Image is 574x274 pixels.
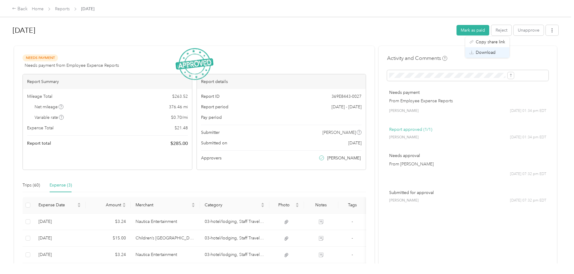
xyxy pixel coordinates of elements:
span: [PERSON_NAME] [322,129,356,136]
h4: Activity and Comments [387,54,447,62]
span: Copy share link [476,39,505,45]
p: From Employee Expense Reports [389,98,546,104]
span: [DATE] [81,6,94,12]
div: Tags [343,202,361,208]
span: [DATE] 07:32 pm EDT [510,171,546,177]
span: Report period [201,104,228,110]
th: Tags [338,197,366,214]
span: caret-up [77,202,81,205]
span: [PERSON_NAME] [389,108,419,114]
th: Category [200,197,269,214]
span: Download [476,49,496,56]
p: Report approved (1/1) [389,126,546,133]
span: Report total [27,140,51,146]
span: 369E8443-0027 [331,93,362,100]
span: caret-down [77,205,81,208]
p: Needs approval [389,152,546,159]
iframe: Everlance-gr Chat Button Frame [540,240,574,274]
span: caret-up [295,202,299,205]
span: [PERSON_NAME] [389,135,419,140]
span: - [352,252,353,257]
td: Nautica Entertainment [131,214,200,230]
span: Photo [274,202,294,208]
p: From [PERSON_NAME] [389,161,546,167]
span: $ 21.48 [175,125,188,131]
a: Reports [55,6,70,11]
div: Report Summary [23,74,192,89]
div: Trips (60) [23,182,40,189]
th: Amount [86,197,131,214]
span: caret-down [191,205,195,208]
th: Expense Date [34,197,86,214]
a: Home [32,6,44,11]
div: Back [12,5,28,13]
td: $3.24 [86,214,131,230]
span: - [352,236,353,241]
td: 03-hotel/lodging, Staff Travel, Meals (66020) [200,230,269,247]
span: [DATE] 07:32 pm EDT [510,198,546,203]
td: 9-10-2025 [34,230,86,247]
span: Submitter [201,129,220,136]
td: 03-hotel/lodging, Staff Travel, Meals (66020) [200,247,269,263]
span: - [352,219,353,224]
button: Unapprove [514,25,544,35]
span: caret-down [122,205,126,208]
div: Report details [197,74,366,89]
td: Nautica Entertainment [131,247,200,263]
p: Submitted for approval [389,189,546,196]
span: Needs payment from Employee Expense Reports [25,62,119,69]
span: caret-down [261,205,264,208]
td: - [338,230,366,247]
span: caret-up [261,202,264,205]
span: Submitted on [201,140,227,146]
th: Photo [269,197,304,214]
span: [DATE] - [DATE] [331,104,362,110]
span: $ 263.52 [172,93,188,100]
td: - [338,247,366,263]
span: Expense Date [38,202,76,208]
span: Report ID [201,93,220,100]
span: caret-down [295,205,299,208]
img: ApprovedStamp [176,48,213,80]
span: Approvers [201,155,221,161]
span: Mileage Total [27,93,52,100]
div: Expense (3) [50,182,72,189]
span: $ 285.00 [170,140,188,147]
span: [PERSON_NAME] [389,198,419,203]
td: $15.00 [86,230,131,247]
td: $3.24 [86,247,131,263]
span: [PERSON_NAME] [327,155,361,161]
p: Needs payment [389,89,546,96]
span: caret-up [122,202,126,205]
span: Net mileage [35,104,64,110]
h1: Sep 2025 [13,23,452,38]
span: Amount [90,202,121,208]
td: 9-23-2025 [34,214,86,230]
th: Merchant [131,197,200,214]
span: Expense Total [27,125,53,131]
td: - [338,214,366,230]
span: $ 0.70 / mi [171,114,188,121]
span: Variable rate [35,114,64,121]
span: Pay period [201,114,222,121]
td: 03-hotel/lodging, Staff Travel, Meals (66020) [200,214,269,230]
button: Mark as paid [456,25,489,35]
th: Notes [304,197,338,214]
span: [DATE] [348,140,362,146]
button: Reject [491,25,511,35]
span: 376.46 mi [169,104,188,110]
span: [DATE] 01:34 pm EDT [510,108,546,114]
td: Children’s Museum of Cleveland [131,230,200,247]
span: Merchant [136,202,191,208]
td: 9-10-2025 [34,247,86,263]
span: Category [205,202,260,208]
span: caret-up [191,202,195,205]
span: Needs Payment [23,54,58,61]
span: [DATE] 01:34 pm EDT [510,135,546,140]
